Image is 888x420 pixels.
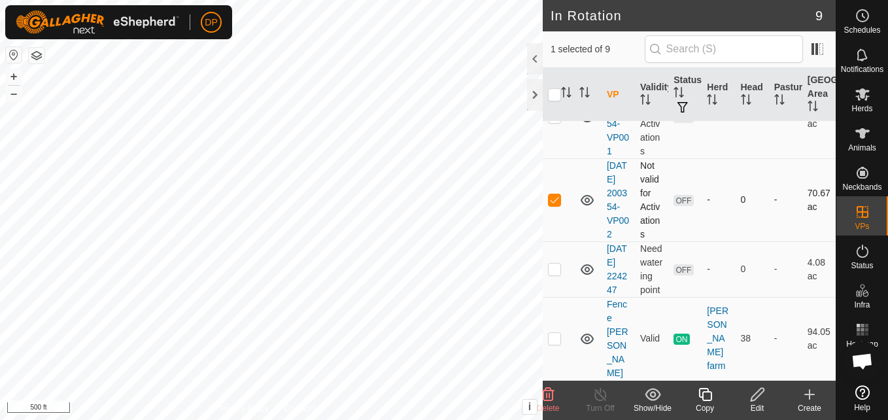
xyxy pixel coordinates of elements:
[522,400,537,414] button: i
[607,77,629,156] a: [DATE] 200354-VP001
[551,43,645,56] span: 1 selected of 9
[537,404,560,413] span: Delete
[6,47,22,63] button: Reset Map
[635,68,668,122] th: Validity
[769,68,802,122] th: Pasture
[635,241,668,297] td: Need watering point
[736,68,769,122] th: Head
[668,68,702,122] th: Status
[551,8,815,24] h2: In Rotation
[528,401,531,412] span: i
[674,334,689,345] span: ON
[16,10,179,34] img: Gallagher Logo
[674,264,693,275] span: OFF
[836,380,888,417] a: Help
[645,35,803,63] input: Search (S)
[815,6,823,26] span: 9
[802,241,836,297] td: 4.08 ac
[774,96,785,107] p-sorticon: Activate to sort
[802,68,836,122] th: [GEOGRAPHIC_DATA] Area
[284,403,323,415] a: Contact Us
[707,304,730,373] div: [PERSON_NAME] farm
[635,297,668,380] td: Valid
[851,262,873,270] span: Status
[702,68,735,122] th: Herd
[802,297,836,380] td: 94.05 ac
[674,195,693,206] span: OFF
[808,103,818,113] p-sorticon: Activate to sort
[707,96,717,107] p-sorticon: Activate to sort
[607,243,627,295] a: [DATE] 224247
[851,105,872,113] span: Herds
[848,144,876,152] span: Animals
[783,402,836,414] div: Create
[707,193,730,207] div: -
[843,341,882,381] a: Open chat
[6,86,22,101] button: –
[679,402,731,414] div: Copy
[561,89,572,99] p-sorticon: Activate to sort
[736,158,769,241] td: 0
[841,65,883,73] span: Notifications
[220,403,269,415] a: Privacy Policy
[741,96,751,107] p-sorticon: Activate to sort
[736,297,769,380] td: 38
[802,158,836,241] td: 70.67 ac
[574,402,626,414] div: Turn Off
[607,299,628,378] a: Fence [PERSON_NAME]
[769,297,802,380] td: -
[635,158,668,241] td: Not valid for Activations
[854,404,870,411] span: Help
[579,89,590,99] p-sorticon: Activate to sort
[769,158,802,241] td: -
[736,241,769,297] td: 0
[769,241,802,297] td: -
[602,68,635,122] th: VP
[29,48,44,63] button: Map Layers
[6,69,22,84] button: +
[842,183,881,191] span: Neckbands
[607,160,629,239] a: [DATE] 200354-VP002
[707,262,730,276] div: -
[731,402,783,414] div: Edit
[846,340,878,348] span: Heatmap
[844,26,880,34] span: Schedules
[855,222,869,230] span: VPs
[626,402,679,414] div: Show/Hide
[674,89,684,99] p-sorticon: Activate to sort
[640,96,651,107] p-sorticon: Activate to sort
[674,112,693,123] span: OFF
[854,301,870,309] span: Infra
[205,16,217,29] span: DP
